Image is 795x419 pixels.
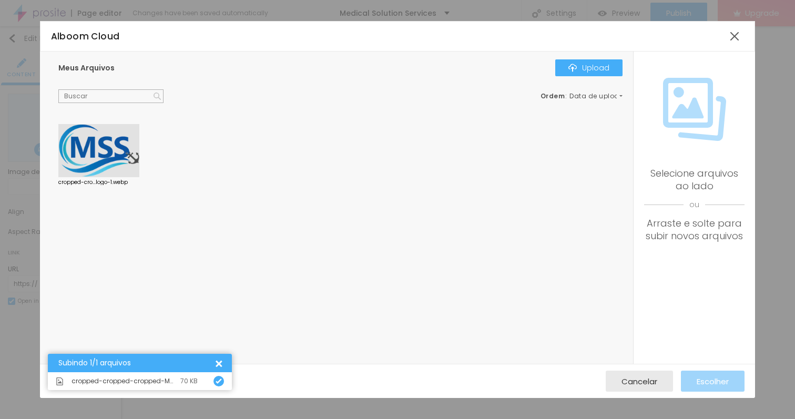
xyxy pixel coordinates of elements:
[697,377,729,386] span: Escolher
[56,377,64,385] img: Icone
[216,378,222,384] img: Icone
[621,377,657,386] span: Cancelar
[180,378,198,384] div: 70 KB
[681,371,745,392] button: Escolher
[644,192,745,217] span: ou
[568,64,577,72] img: Icone
[568,64,609,72] div: Upload
[58,89,164,103] input: Buscar
[569,93,624,99] span: Data de upload
[58,63,115,73] span: Meus Arquivos
[58,180,139,185] div: cropped-cro...logo-1.webp
[541,91,565,100] span: Ordem
[606,371,673,392] button: Cancelar
[72,378,175,384] span: cropped-cropped-cropped-MSS_LetterheadColor_WithLogo-1.webp
[51,30,120,43] span: Alboom Cloud
[154,93,161,100] img: Icone
[58,359,213,367] div: Subindo 1/1 arquivos
[555,59,623,76] button: IconeUpload
[541,93,623,99] div: :
[644,167,745,242] div: Selecione arquivos ao lado Arraste e solte para subir novos arquivos
[663,78,726,141] img: Icone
